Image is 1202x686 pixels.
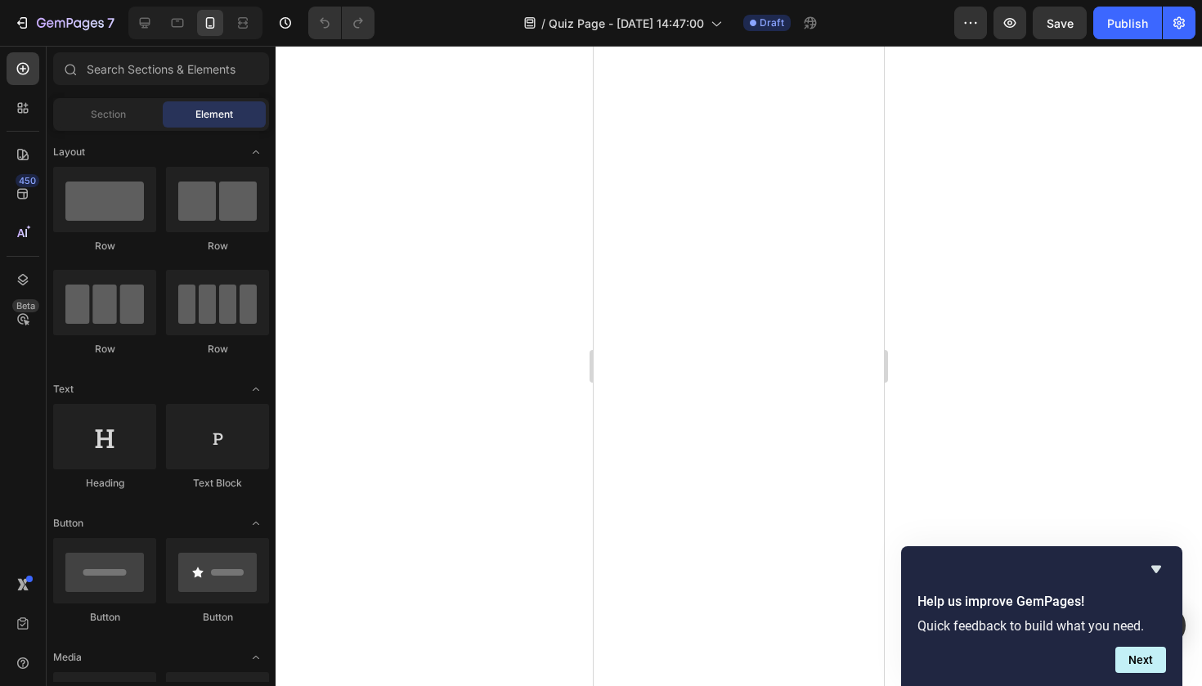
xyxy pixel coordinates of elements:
div: Help us improve GemPages! [917,559,1166,673]
button: Hide survey [1146,559,1166,579]
div: Row [53,239,156,253]
span: Button [53,516,83,531]
button: Save [1033,7,1087,39]
div: Heading [53,476,156,491]
span: Element [195,107,233,122]
span: Layout [53,145,85,159]
span: Media [53,650,82,665]
p: Quick feedback to build what you need. [917,618,1166,634]
div: Text Block [166,476,269,491]
div: 450 [16,174,39,187]
div: Beta [12,299,39,312]
button: Publish [1093,7,1162,39]
span: / [541,15,545,32]
div: Publish [1107,15,1148,32]
button: 7 [7,7,122,39]
div: Button [166,610,269,625]
div: Row [53,342,156,356]
p: 7 [107,13,114,33]
span: Draft [760,16,784,30]
iframe: Design area [594,46,884,686]
span: Toggle open [243,644,269,670]
input: Search Sections & Elements [53,52,269,85]
div: Row [166,239,269,253]
span: Toggle open [243,510,269,536]
span: Toggle open [243,139,269,165]
span: Toggle open [243,376,269,402]
h2: Help us improve GemPages! [917,592,1166,612]
button: Next question [1115,647,1166,673]
span: Section [91,107,126,122]
span: Quiz Page - [DATE] 14:47:00 [549,15,704,32]
div: Undo/Redo [308,7,375,39]
div: Row [166,342,269,356]
span: Text [53,382,74,397]
div: Button [53,610,156,625]
span: Save [1047,16,1074,30]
